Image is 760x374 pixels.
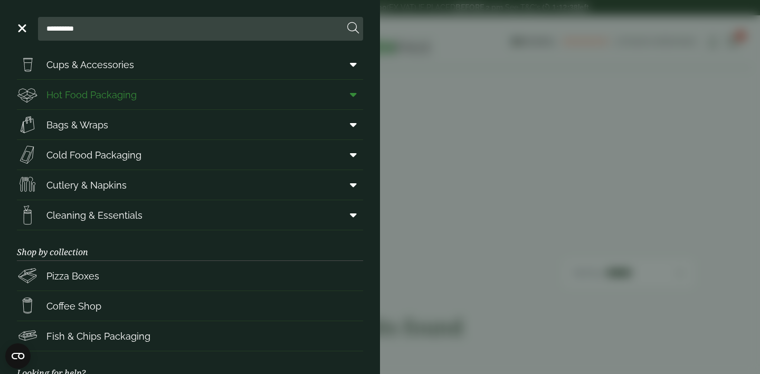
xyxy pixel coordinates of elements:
[17,200,363,230] a: Cleaning & Essentials
[17,174,38,195] img: Cutlery.svg
[17,140,363,170] a: Cold Food Packaging
[17,321,363,351] a: Fish & Chips Packaging
[46,299,101,313] span: Coffee Shop
[17,50,363,79] a: Cups & Accessories
[46,88,137,102] span: Hot Food Packaging
[46,269,99,283] span: Pizza Boxes
[46,118,108,132] span: Bags & Wraps
[17,265,38,286] img: Pizza_boxes.svg
[17,114,38,135] img: Paper_carriers.svg
[17,204,38,226] img: open-wipe.svg
[17,110,363,139] a: Bags & Wraps
[17,54,38,75] img: PintNhalf_cup.svg
[17,295,38,316] img: HotDrink_paperCup.svg
[46,208,142,222] span: Cleaning & Essentials
[17,325,38,347] img: FishNchip_box.svg
[17,291,363,321] a: Coffee Shop
[17,144,38,165] img: Sandwich_box.svg
[5,343,31,369] button: Open CMP widget
[46,148,141,162] span: Cold Food Packaging
[46,329,150,343] span: Fish & Chips Packaging
[46,58,134,72] span: Cups & Accessories
[17,84,38,105] img: Deli_box.svg
[17,261,363,291] a: Pizza Boxes
[17,230,363,261] h3: Shop by collection
[17,80,363,109] a: Hot Food Packaging
[46,178,127,192] span: Cutlery & Napkins
[17,170,363,200] a: Cutlery & Napkins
